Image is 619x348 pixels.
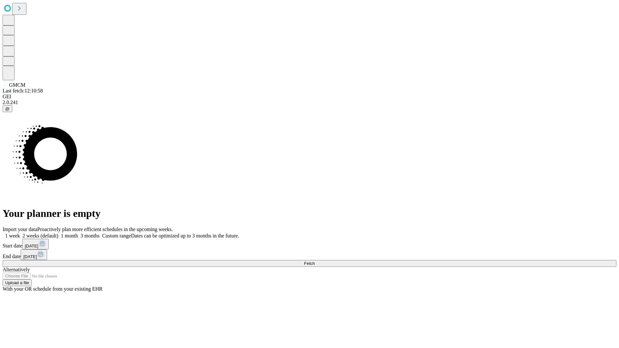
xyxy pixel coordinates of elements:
[23,254,37,259] span: [DATE]
[9,82,25,88] span: GMCM
[131,233,239,238] span: Dates can be optimized up to 3 months in the future.
[3,100,616,105] div: 2.0.241
[3,94,616,100] div: GEI
[3,105,12,112] button: @
[3,239,616,249] div: Start date
[3,249,616,260] div: End date
[61,233,78,238] span: 1 month
[23,233,58,238] span: 2 weeks (default)
[304,261,315,266] span: Fetch
[3,279,32,286] button: Upload a file
[3,227,37,232] span: Import your data
[3,88,43,93] span: Last fetch: 12:10:58
[5,106,10,111] span: @
[22,239,49,249] button: [DATE]
[3,208,616,219] h1: Your planner is empty
[81,233,100,238] span: 3 months
[3,267,30,272] span: Alternatively
[3,286,103,292] span: With your OR schedule from your existing EHR
[3,260,616,267] button: Fetch
[37,227,173,232] span: Proactively plan more efficient schedules in the upcoming weeks.
[21,249,47,260] button: [DATE]
[102,233,131,238] span: Custom range
[5,233,20,238] span: 1 week
[25,244,38,248] span: [DATE]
